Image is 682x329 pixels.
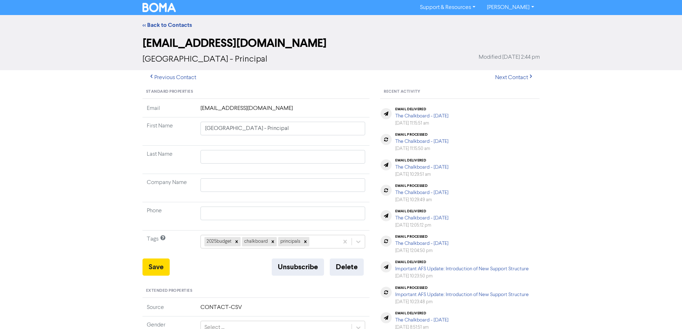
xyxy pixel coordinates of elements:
[142,231,196,259] td: Tags
[395,260,529,264] div: email delivered
[395,158,449,163] div: email delivered
[330,258,364,276] button: Delete
[395,234,449,239] div: email processed
[278,237,301,246] div: principals
[242,237,269,246] div: chalkboard
[481,2,540,13] a: [PERSON_NAME]
[204,237,233,246] div: 2025budget
[395,266,529,271] a: Important AFS Update: Introduction of New Support Structure
[142,202,196,231] td: Phone
[489,70,540,85] button: Next Contact
[395,120,449,127] div: [DATE] 11:15:51 am
[395,113,449,118] a: The Chalkboard - [DATE]
[142,21,192,29] a: << Back to Contacts
[142,117,196,146] td: First Name
[196,303,370,316] td: CONTACT-CSV
[395,311,449,315] div: email delivered
[646,295,682,329] iframe: Chat Widget
[395,165,449,170] a: The Chalkboard - [DATE]
[395,318,449,323] a: The Chalkboard - [DATE]
[414,2,481,13] a: Support & Resources
[380,85,540,99] div: Recent Activity
[142,146,196,174] td: Last Name
[395,197,449,203] div: [DATE] 10:29:49 am
[395,184,449,188] div: email processed
[395,190,449,195] a: The Chalkboard - [DATE]
[142,37,540,50] h2: [EMAIL_ADDRESS][DOMAIN_NAME]
[395,292,529,297] a: Important AFS Update: Introduction of New Support Structure
[395,209,449,213] div: email delivered
[196,104,370,117] td: [EMAIL_ADDRESS][DOMAIN_NAME]
[395,247,449,254] div: [DATE] 12:04:50 pm
[142,284,370,298] div: Extended Properties
[142,174,196,202] td: Company Name
[395,273,529,280] div: [DATE] 10:23:50 pm
[395,299,529,305] div: [DATE] 10:23:48 pm
[395,222,449,229] div: [DATE] 12:05:12 pm
[395,286,529,290] div: email processed
[395,216,449,221] a: The Chalkboard - [DATE]
[142,104,196,117] td: Email
[142,70,202,85] button: Previous Contact
[272,258,324,276] button: Unsubscribe
[395,132,449,137] div: email processed
[142,55,267,64] span: [GEOGRAPHIC_DATA] - Principal
[395,145,449,152] div: [DATE] 11:15:50 am
[395,241,449,246] a: The Chalkboard - [DATE]
[142,258,170,276] button: Save
[395,107,449,111] div: email delivered
[142,85,370,99] div: Standard Properties
[479,53,540,62] span: Modified [DATE] 2:44 pm
[142,303,196,316] td: Source
[142,3,176,12] img: BOMA Logo
[395,171,449,178] div: [DATE] 10:29:51 am
[395,139,449,144] a: The Chalkboard - [DATE]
